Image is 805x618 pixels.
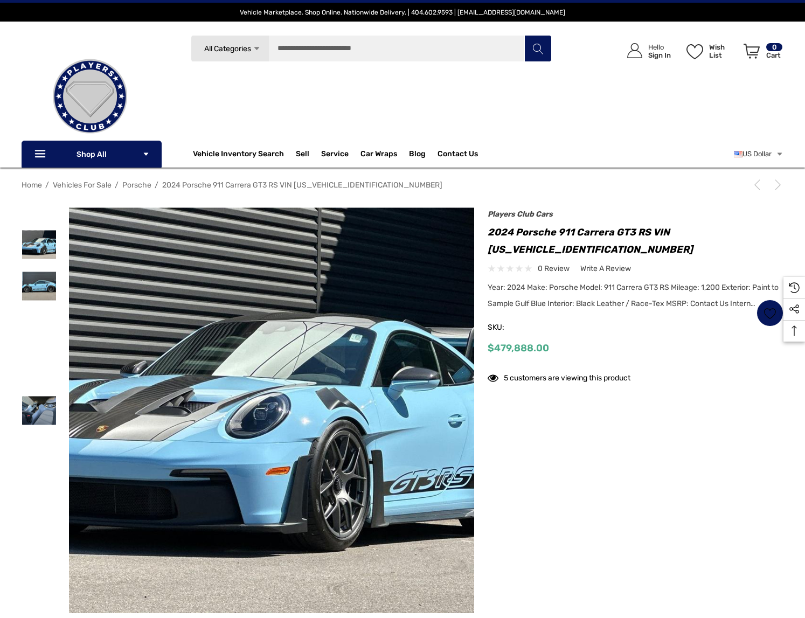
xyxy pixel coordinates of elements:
[360,149,397,161] span: Car Wraps
[253,45,261,53] svg: Icon Arrow Down
[538,262,570,275] span: 0 review
[627,43,642,58] svg: Icon User Account
[757,300,783,327] a: Wish List
[193,149,284,161] a: Vehicle Inventory Search
[488,320,542,335] span: SKU:
[360,143,409,165] a: Car Wraps
[191,35,269,62] a: All Categories Icon Arrow Down Icon Arrow Up
[22,141,162,168] p: Shop All
[22,176,783,195] nav: Breadcrumb
[709,43,738,59] p: Wish List
[33,148,50,161] svg: Icon Line
[739,32,783,74] a: Cart with 0 items
[296,149,309,161] span: Sell
[22,180,42,190] a: Home
[18,272,61,300] img: For Sale: 2024 Porsche 911 Carrera GT3 RS VIN WP0AF2A97RS273868
[296,143,321,165] a: Sell
[488,224,783,258] h1: 2024 Porsche 911 Carrera GT3 RS VIN [US_VEHICLE_IDENTIFICATION_NUMBER]
[648,51,671,59] p: Sign In
[524,35,551,62] button: Search
[488,368,630,385] div: 5 customers are viewing this product
[752,179,767,190] a: Previous
[580,264,631,274] span: Write a Review
[768,179,783,190] a: Next
[321,149,349,161] a: Service
[69,207,475,613] img: For Sale: 2024 Porsche 911 Carrera GT3 RS VIN WP0AF2A97RS273868
[615,32,676,70] a: Sign in
[648,43,671,51] p: Hello
[438,149,478,161] a: Contact Us
[789,282,800,293] svg: Recently Viewed
[122,180,151,190] a: Porsche
[783,325,805,336] svg: Top
[580,262,631,275] a: Write a Review
[204,44,251,53] span: All Categories
[789,304,800,315] svg: Social Media
[18,396,61,425] img: For Sale: 2024 Porsche 911 Carrera GT3 RS VIN WP0AF2A97RS273868
[18,230,61,259] img: For Sale: 2024 Porsche 911 Carrera GT3 RS VIN WP0AF2A97RS273868
[409,149,426,161] a: Blog
[488,210,553,219] a: Players Club Cars
[766,51,782,59] p: Cart
[764,307,776,320] svg: Wish List
[734,143,783,165] a: USD
[682,32,739,70] a: Wish List Wish List
[686,44,703,59] svg: Wish List
[36,43,144,150] img: Players Club | Cars For Sale
[142,150,150,158] svg: Icon Arrow Down
[53,180,112,190] a: Vehicles For Sale
[766,43,782,51] p: 0
[744,44,760,59] svg: Review Your Cart
[488,342,549,354] span: $479,888.00
[240,9,565,16] span: Vehicle Marketplace. Shop Online. Nationwide Delivery. | 404.602.9593 | [EMAIL_ADDRESS][DOMAIN_NAME]
[488,283,779,308] span: Year: 2024 Make: Porsche Model: 911 Carrera GT3 RS Mileage: 1,200 Exterior: Paint to Sample Gulf ...
[162,180,442,190] a: 2024 Porsche 911 Carrera GT3 RS VIN [US_VEHICLE_IDENTIFICATION_NUMBER]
